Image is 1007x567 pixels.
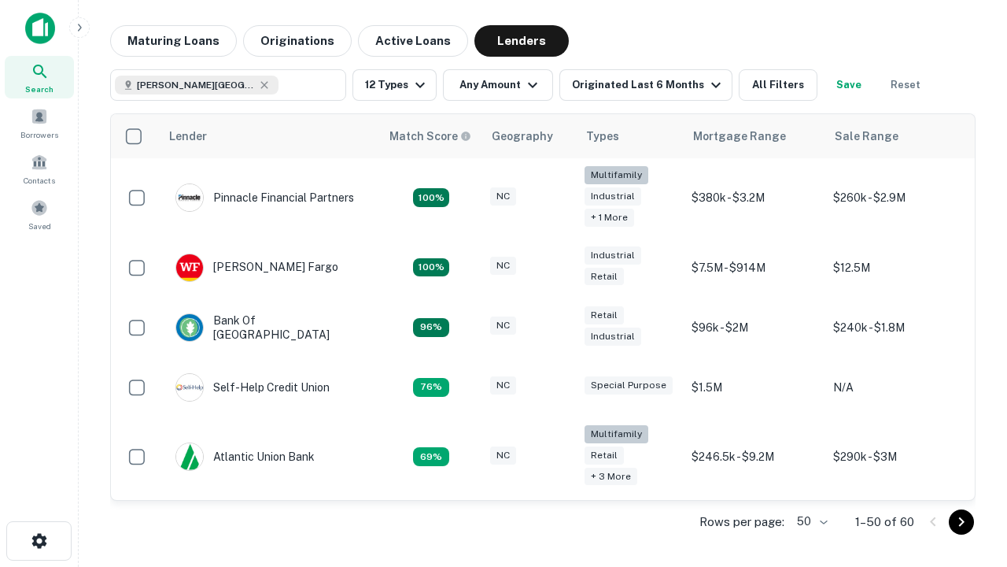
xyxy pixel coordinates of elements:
div: NC [490,257,516,275]
img: picture [176,254,203,281]
button: Reset [880,69,931,101]
div: Pinnacle Financial Partners [175,183,354,212]
div: Sale Range [835,127,898,146]
div: Matching Properties: 10, hasApolloMatch: undefined [413,447,449,466]
div: [PERSON_NAME] Fargo [175,254,338,282]
img: picture [176,374,203,401]
span: Contacts [24,174,55,187]
p: 1–50 of 60 [855,513,914,532]
a: Search [5,56,74,98]
span: Saved [28,220,51,232]
td: $246.5k - $9.2M [684,417,825,497]
button: Maturing Loans [110,25,237,57]
button: Active Loans [358,25,468,57]
button: Lenders [474,25,569,57]
div: NC [490,447,516,465]
button: Originated Last 6 Months [559,69,732,101]
div: Matching Properties: 15, hasApolloMatch: undefined [413,258,449,277]
div: Retail [585,268,624,286]
div: Types [586,127,619,146]
div: NC [490,376,516,395]
div: Retail [585,447,624,465]
td: N/A [825,358,967,417]
th: Lender [160,114,380,158]
button: All Filters [739,69,817,101]
div: Industrial [585,246,641,265]
div: + 3 more [585,468,637,486]
button: 12 Types [352,69,437,101]
td: $1.5M [684,358,825,417]
th: Geography [482,114,577,158]
div: 50 [791,510,830,533]
a: Borrowers [5,102,74,144]
img: capitalize-icon.png [25,13,55,44]
img: picture [176,184,203,211]
div: Bank Of [GEOGRAPHIC_DATA] [175,313,364,342]
th: Capitalize uses an advanced AI algorithm to match your search with the best lender. The match sco... [380,114,482,158]
div: Matching Properties: 14, hasApolloMatch: undefined [413,318,449,337]
th: Sale Range [825,114,967,158]
div: Mortgage Range [693,127,786,146]
div: Matching Properties: 11, hasApolloMatch: undefined [413,378,449,397]
td: $96k - $2M [684,298,825,358]
div: Industrial [585,187,641,206]
div: Capitalize uses an advanced AI algorithm to match your search with the best lender. The match sco... [389,128,471,145]
td: $380k - $3.2M [684,158,825,238]
a: Contacts [5,147,74,190]
a: Saved [5,193,74,235]
td: $290k - $3M [825,417,967,497]
td: $260k - $2.9M [825,158,967,238]
div: NC [490,317,516,335]
div: Retail [585,306,624,324]
div: Geography [492,127,553,146]
span: Search [25,83,53,95]
div: Multifamily [585,425,648,443]
div: Industrial [585,328,641,346]
button: Any Amount [443,69,553,101]
td: $7.5M - $914M [684,238,825,298]
td: $12.5M [825,238,967,298]
div: NC [490,187,516,206]
button: Save your search to get updates of matches that match your search criteria. [824,69,874,101]
div: Self-help Credit Union [175,373,330,402]
span: Borrowers [20,128,58,141]
div: Atlantic Union Bank [175,443,315,471]
img: picture [176,443,203,470]
button: Originations [243,25,352,57]
div: Multifamily [585,166,648,184]
div: Lender [169,127,207,146]
p: Rows per page: [699,513,784,532]
div: Special Purpose [585,376,673,395]
h6: Match Score [389,128,468,145]
th: Types [577,114,684,158]
div: + 1 more [585,209,634,227]
td: $240k - $1.8M [825,298,967,358]
div: Matching Properties: 26, hasApolloMatch: undefined [413,188,449,207]
th: Mortgage Range [684,114,825,158]
span: [PERSON_NAME][GEOGRAPHIC_DATA], [GEOGRAPHIC_DATA] [137,78,255,92]
img: picture [176,314,203,341]
iframe: Chat Widget [928,441,1007,517]
button: Go to next page [949,510,974,535]
div: Originated Last 6 Months [572,76,725,94]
